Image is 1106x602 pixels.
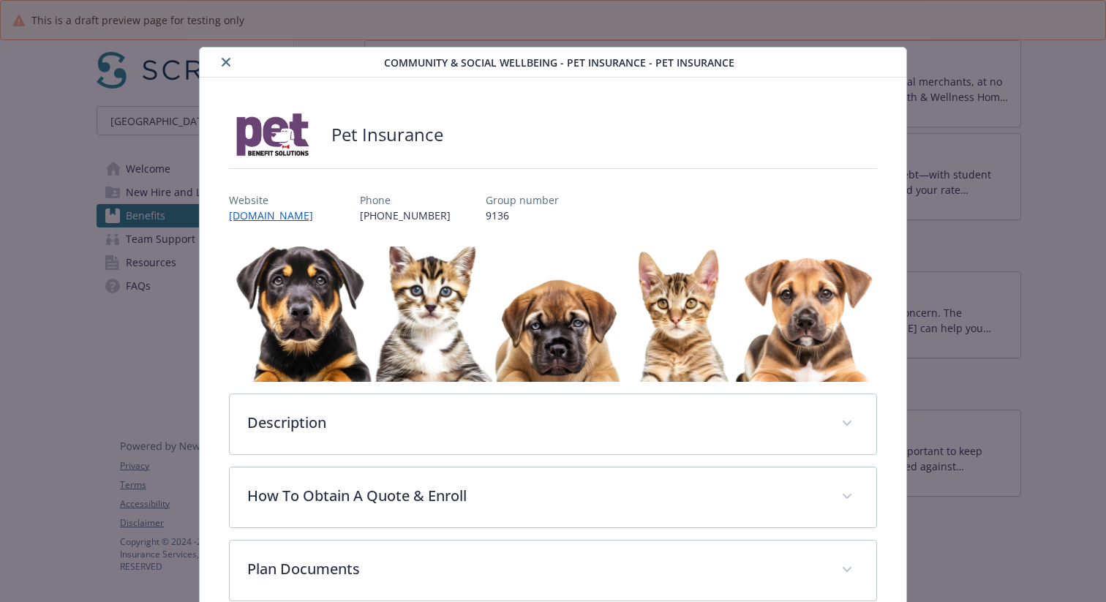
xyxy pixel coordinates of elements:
[229,208,325,222] a: [DOMAIN_NAME]
[247,485,824,507] p: How To Obtain A Quote & Enroll
[229,192,325,208] p: Website
[486,208,559,223] p: 9136
[247,558,824,580] p: Plan Documents
[229,113,317,157] img: Pet Benefit Solutions
[229,247,877,382] img: banner
[331,122,443,147] h2: Pet Insurance
[230,394,876,454] div: Description
[230,541,876,601] div: Plan Documents
[217,53,235,71] button: close
[230,467,876,527] div: How To Obtain A Quote & Enroll
[360,192,451,208] p: Phone
[384,55,734,70] span: Community & Social Wellbeing - Pet Insurance - Pet Insurance
[486,192,559,208] p: Group number
[360,208,451,223] p: [PHONE_NUMBER]
[247,412,824,434] p: Description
